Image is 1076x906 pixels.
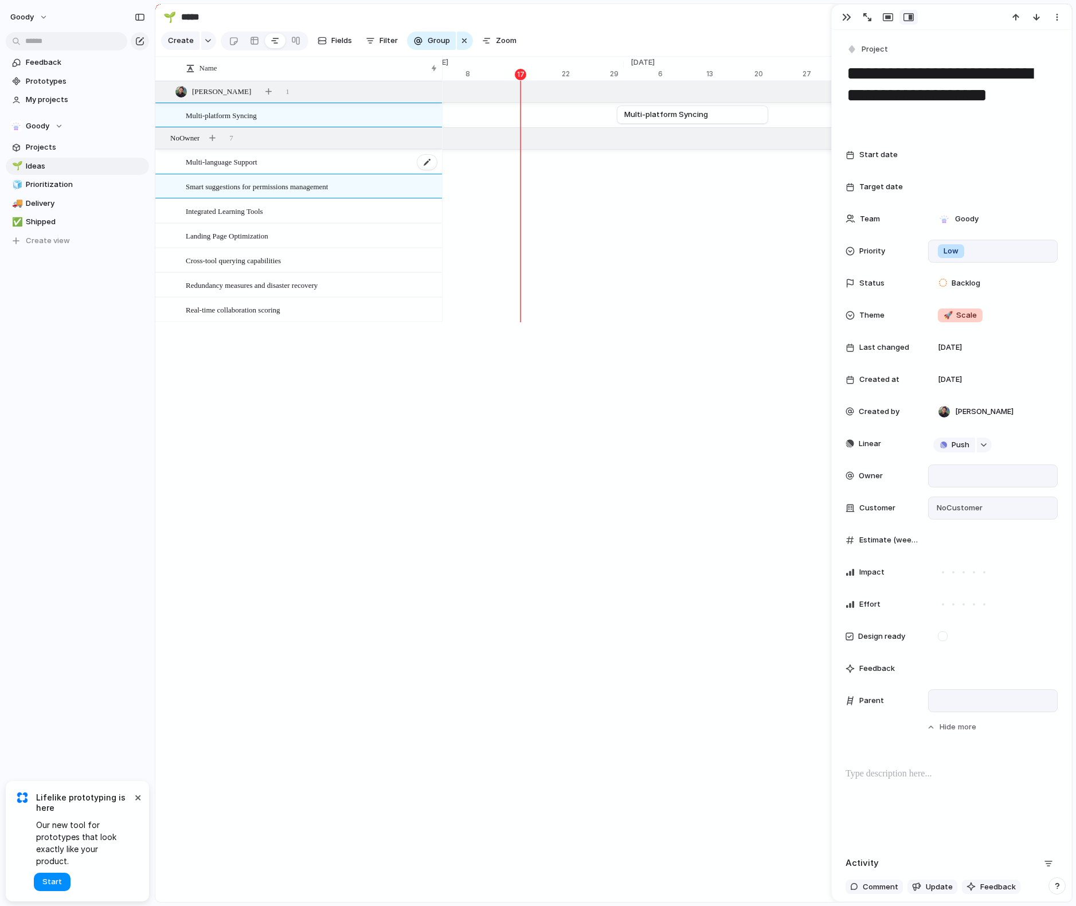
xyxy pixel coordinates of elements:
span: Multi-platform Syncing [186,108,257,122]
a: My projects [6,91,149,108]
span: Create [168,35,194,46]
div: 22 [562,69,610,79]
span: Delivery [26,198,145,209]
span: Create view [26,235,70,247]
span: Goody [26,120,49,132]
button: Feedback [962,880,1020,895]
span: [PERSON_NAME] [192,86,251,97]
a: ✅Shipped [6,213,149,231]
div: 6 [658,69,706,79]
div: 🌱 [12,159,20,173]
span: Team [860,213,880,225]
span: Last changed [859,342,909,353]
span: Feedback [26,57,145,68]
span: more [958,721,976,733]
span: Prototypes [26,76,145,87]
div: 🚚Delivery [6,195,149,212]
button: Fields [313,32,357,50]
span: My projects [26,94,145,106]
span: Projects [26,142,145,153]
span: [DATE] [938,342,962,353]
div: 20 [754,69,803,79]
span: Start date [859,149,898,161]
button: Filter [361,32,402,50]
span: Parent [859,695,884,706]
span: [DATE] [624,57,662,68]
div: 27 [803,69,837,79]
div: 13 [706,69,754,79]
button: Goody [6,118,149,135]
button: Push [933,438,975,452]
div: 15 [514,69,562,79]
span: Start [42,876,62,888]
a: Projects [6,139,149,156]
button: 🌱 [10,161,22,172]
span: Design ready [858,631,905,642]
span: Integrated Learning Tools [186,204,263,217]
a: Feedback [6,54,149,71]
span: Priority [859,245,885,257]
a: 🌱Ideas [6,158,149,175]
span: Effort [859,599,881,610]
button: Project [844,41,891,58]
h2: Activity [846,857,879,870]
span: Created by [859,406,899,417]
span: Goody [10,11,34,23]
span: 🚀 [944,310,953,319]
div: 🧊 [12,178,20,192]
span: Landing Page Optimization [186,229,268,242]
span: Filter [379,35,398,46]
button: Create view [6,232,149,249]
a: Multi-platform Syncing [624,106,761,123]
span: Estimate (weeks) [859,534,919,546]
div: 🚚 [12,197,20,210]
span: No Customer [933,502,983,514]
div: 8 [465,69,514,79]
span: Owner [859,470,883,482]
span: [DATE] [938,374,962,385]
span: Comment [863,881,898,893]
span: Lifelike prototyping is here [36,792,132,813]
span: Created at [859,374,899,385]
span: No Owner [170,132,199,144]
span: Status [859,278,885,289]
a: 🧊Prioritization [6,176,149,193]
span: Scale [944,310,977,321]
span: Shipped [26,216,145,228]
button: Goody [5,8,54,26]
span: Customer [859,502,895,514]
button: Create [161,32,199,50]
button: 🚚 [10,198,22,209]
span: Backlog [952,278,980,289]
span: Linear [859,438,881,450]
span: Target date [859,181,903,193]
button: Update [907,880,957,895]
span: Zoom [496,35,517,46]
div: 29 [610,69,624,79]
span: Redundancy measures and disaster recovery [186,278,318,291]
span: Feedback [859,663,895,674]
span: Project [862,44,888,55]
span: Feedback [980,881,1016,893]
span: Impact [859,567,885,578]
div: ✅ [12,216,20,229]
span: Push [952,439,969,451]
span: Multi-language Support [186,155,257,168]
span: Ideas [26,161,145,172]
span: Fields [331,35,352,46]
span: [PERSON_NAME] [955,406,1014,417]
span: Real-time collaboration scoring [186,303,280,316]
div: 🌱 [163,9,176,25]
button: 🌱 [161,8,179,26]
button: Dismiss [131,790,144,804]
span: Smart suggestions for permissions management [186,179,328,193]
span: Goody [955,213,979,225]
button: Hidemore [846,717,1058,737]
button: Group [407,32,456,50]
div: 17 [515,69,526,80]
span: Our new tool for prototypes that look exactly like your product. [36,819,132,867]
span: Multi-platform Syncing [624,109,708,120]
span: Low [944,245,958,257]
